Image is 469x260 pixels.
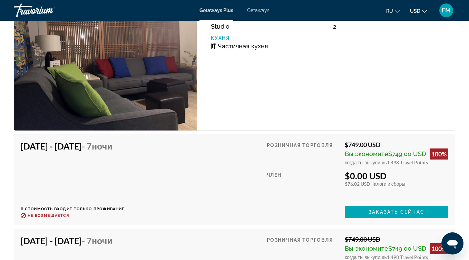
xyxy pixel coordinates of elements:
[211,35,326,41] p: Кухня
[82,235,113,246] span: - 7
[388,150,426,157] span: $749.00 USD
[345,181,448,187] div: $76.02 USD
[437,3,455,18] button: User Menu
[369,209,424,215] span: Заказать сейчас
[430,243,448,254] div: 100%
[14,1,83,19] a: Travorium
[21,207,125,211] p: В стоимость входит только проживание
[410,8,420,14] span: USD
[388,245,426,252] span: $749.00 USD
[247,8,270,13] a: Getaways
[386,6,400,16] button: Change language
[21,141,120,151] h4: [DATE] - [DATE]
[345,254,387,260] span: когда ты выкупишь
[430,148,448,160] div: 100%
[442,7,451,14] span: FM
[345,150,388,157] span: Вы экономите
[370,181,405,187] span: Налоги и сборы
[199,8,233,13] a: Getaways Plus
[387,254,428,260] span: 1,498 Travel Points
[218,42,268,50] span: Частичная кухня
[267,235,340,260] div: Розничная торговля
[92,141,113,151] span: ночи
[211,23,229,30] span: Studio
[386,8,393,14] span: ru
[21,235,120,246] h4: [DATE] - [DATE]
[441,232,463,254] iframe: Schaltfläche zum Öffnen des Messaging-Fensters
[345,206,448,218] button: Заказать сейчас
[267,141,340,165] div: Розничная торговля
[345,171,448,181] div: $0.00 USD
[82,141,113,151] span: - 7
[345,235,448,243] div: $749.00 USD
[345,245,388,252] span: Вы экономите
[345,160,387,165] span: когда ты выкупишь
[387,160,428,165] span: 1,498 Travel Points
[345,141,448,148] div: $749.00 USD
[410,6,427,16] button: Change currency
[267,171,340,201] div: Член
[333,23,336,30] span: 2
[28,213,69,218] span: Не возмещается
[92,235,113,246] span: ночи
